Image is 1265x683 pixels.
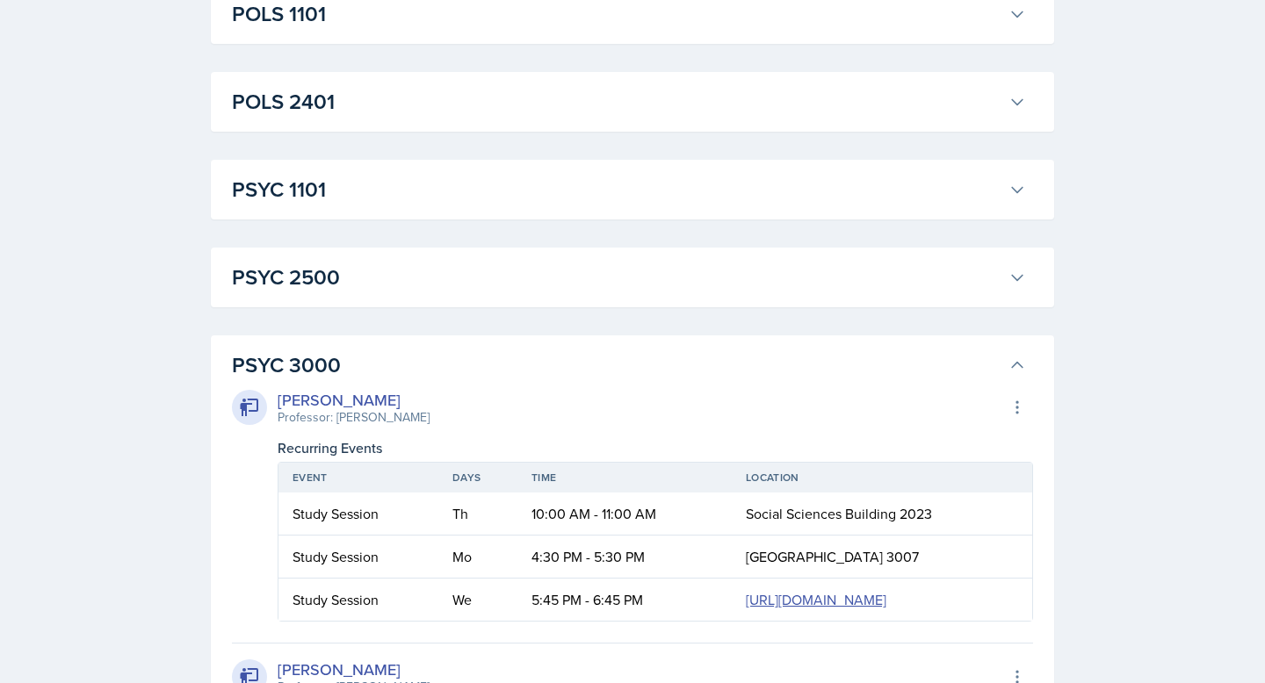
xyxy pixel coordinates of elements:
th: Event [278,463,438,492]
button: PSYC 3000 [228,346,1030,385]
button: PSYC 1101 [228,170,1030,209]
span: [GEOGRAPHIC_DATA] 3007 [746,547,919,566]
div: Professor: [PERSON_NAME] [278,408,430,427]
td: Mo [438,536,517,579]
h3: PSYC 2500 [232,262,1001,293]
td: 10:00 AM - 11:00 AM [517,492,732,536]
div: Study Session [293,546,424,567]
div: [PERSON_NAME] [278,658,430,681]
td: We [438,579,517,621]
td: 4:30 PM - 5:30 PM [517,536,732,579]
button: POLS 2401 [228,83,1030,121]
div: Study Session [293,589,424,610]
h3: PSYC 3000 [232,349,1001,381]
th: Time [517,463,732,492]
h3: PSYC 1101 [232,174,1001,205]
span: Social Sciences Building 2023 [746,504,932,523]
td: 5:45 PM - 6:45 PM [517,579,732,621]
h3: POLS 2401 [232,86,1001,118]
div: Study Session [293,503,424,524]
div: [PERSON_NAME] [278,388,430,412]
a: [URL][DOMAIN_NAME] [746,590,886,609]
th: Location [732,463,1032,492]
button: PSYC 2500 [228,258,1030,297]
th: Days [438,463,517,492]
td: Th [438,492,517,536]
div: Recurring Events [278,437,1033,458]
